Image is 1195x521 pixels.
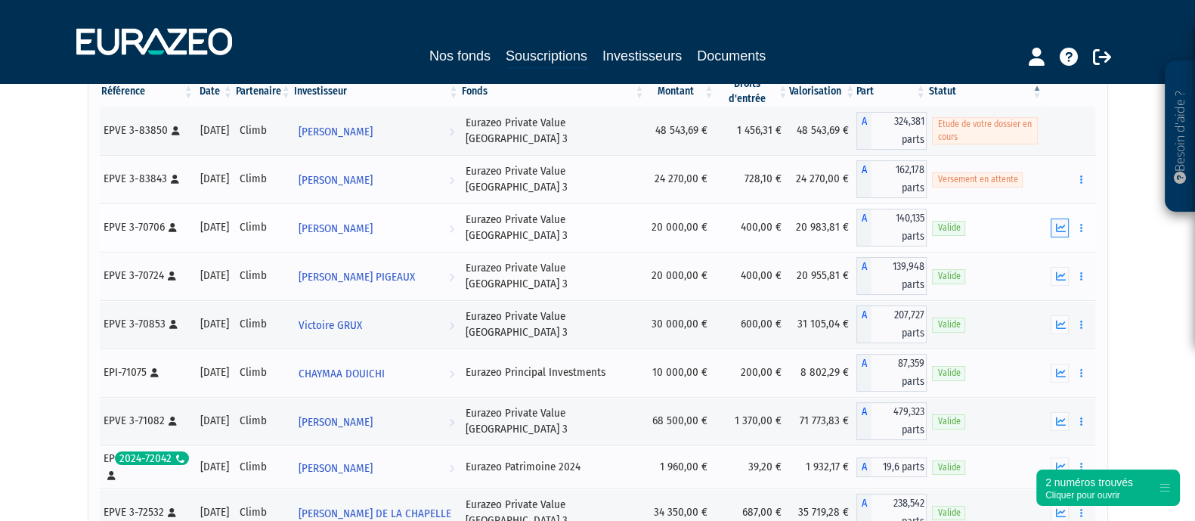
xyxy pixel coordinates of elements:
span: Victoire GRUX [299,312,362,340]
span: [PERSON_NAME] [299,166,373,194]
div: [DATE] [200,364,229,380]
div: [DATE] [200,122,229,138]
span: A [856,112,871,150]
span: A [856,457,871,477]
td: 20 983,81 € [789,203,856,252]
i: Voir l'investisseur [449,312,454,340]
div: [DATE] [200,504,229,520]
span: Valide [932,269,965,284]
div: [DATE] [200,219,229,235]
div: [DATE] [200,316,229,332]
span: Valide [932,318,965,332]
td: 31 105,04 € [789,300,856,349]
i: Voir l'investisseur [449,360,454,388]
td: Climb [234,252,293,300]
span: Etude de votre dossier en cours [932,117,1038,144]
div: A - Eurazeo Private Value Europe 3 [856,402,927,440]
a: Nos fonds [429,45,491,67]
p: Besoin d'aide ? [1172,69,1189,205]
i: [Français] Personne physique [172,126,180,135]
div: EPVE 3-70853 [104,316,190,332]
a: [PERSON_NAME] PIGEAUX [293,261,460,291]
i: [Français] Personne physique [168,508,176,517]
div: Eurazeo Patrimoine 2024 [466,459,641,475]
td: 20 000,00 € [645,203,715,252]
a: [PERSON_NAME] [293,116,460,146]
img: 1732889491-logotype_eurazeo_blanc_rvb.png [76,28,232,55]
i: [Français] Personne physique [169,320,178,329]
th: Valorisation: activer pour trier la colonne par ordre croissant [789,76,856,107]
i: Voir l'investisseur [449,263,454,291]
span: 479,323 parts [871,402,927,440]
a: [PERSON_NAME] [293,452,460,482]
i: [Français] Personne physique [107,471,116,480]
span: A [856,354,871,392]
td: 30 000,00 € [645,300,715,349]
td: 20 000,00 € [645,252,715,300]
div: 2024-72042 [115,451,189,465]
td: 1 960,00 € [645,445,715,488]
td: Climb [234,107,293,155]
div: A - Eurazeo Private Value Europe 3 [856,112,927,150]
th: Référence : activer pour trier la colonne par ordre croissant [100,76,195,107]
td: 10 000,00 € [645,349,715,397]
span: A [856,160,871,198]
td: Climb [234,203,293,252]
td: 48 543,69 € [789,107,856,155]
div: A - Eurazeo Private Value Europe 3 [856,209,927,247]
a: Documents [697,45,766,67]
div: EPVE 3-70724 [104,268,190,284]
th: Part: activer pour trier la colonne par ordre croissant [856,76,927,107]
td: Climb [234,445,293,488]
td: 400,00 € [715,252,789,300]
td: Climb [234,349,293,397]
span: 19,6 parts [871,457,927,477]
i: Voir l'investisseur [449,215,454,243]
span: 324,381 parts [871,112,927,150]
div: EP [104,451,190,483]
span: [PERSON_NAME] [299,408,373,436]
span: 140,135 parts [871,209,927,247]
div: [DATE] [200,171,229,187]
i: Voir l'investisseur [449,166,454,194]
div: A - Eurazeo Private Value Europe 3 [856,257,927,295]
div: [DATE] [200,268,229,284]
div: [DATE] [200,459,229,475]
a: Investisseurs [602,45,682,67]
div: A - Eurazeo Patrimoine 2024 [856,457,927,477]
td: Climb [234,300,293,349]
div: A - Eurazeo Private Value Europe 3 [856,160,927,198]
a: Victoire GRUX [293,309,460,340]
td: 1 370,00 € [715,397,789,445]
span: [PERSON_NAME] PIGEAUX [299,263,415,291]
td: 68 500,00 € [645,397,715,445]
span: 207,727 parts [871,305,927,343]
i: Voir l'investisseur [449,454,454,482]
span: [PERSON_NAME] [299,215,373,243]
div: EPI-71075 [104,364,190,380]
td: 200,00 € [715,349,789,397]
span: Valide [932,506,965,520]
i: [Français] Personne physique [169,417,177,426]
span: A [856,209,871,247]
div: A - Eurazeo Private Value Europe 3 [856,305,927,343]
td: 1 456,31 € [715,107,789,155]
td: 71 773,83 € [789,397,856,445]
th: Droits d'entrée: activer pour trier la colonne par ordre croissant [715,76,789,107]
th: Statut : activer pour trier la colonne par ordre d&eacute;croissant [927,76,1043,107]
span: Valide [932,461,965,475]
span: [PERSON_NAME] [299,454,373,482]
div: Eurazeo Private Value [GEOGRAPHIC_DATA] 3 [466,163,641,196]
i: [Français] Personne physique [169,223,177,232]
span: Versement en attente [932,172,1023,187]
th: Montant: activer pour trier la colonne par ordre croissant [645,76,715,107]
div: Eurazeo Private Value [GEOGRAPHIC_DATA] 3 [466,115,641,147]
span: CHAYMAA DOUICHI [299,360,385,388]
td: 400,00 € [715,203,789,252]
a: [PERSON_NAME] [293,164,460,194]
a: [PERSON_NAME] [293,406,460,436]
i: [Français] Personne physique [150,368,159,377]
div: EPVE 3-83850 [104,122,190,138]
span: Valide [932,414,965,429]
td: 600,00 € [715,300,789,349]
